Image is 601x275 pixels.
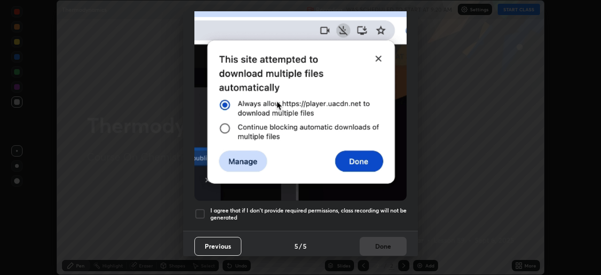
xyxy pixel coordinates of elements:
[210,207,407,221] h5: I agree that if I don't provide required permissions, class recording will not be generated
[294,241,298,251] h4: 5
[299,241,302,251] h4: /
[303,241,307,251] h4: 5
[194,237,241,256] button: Previous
